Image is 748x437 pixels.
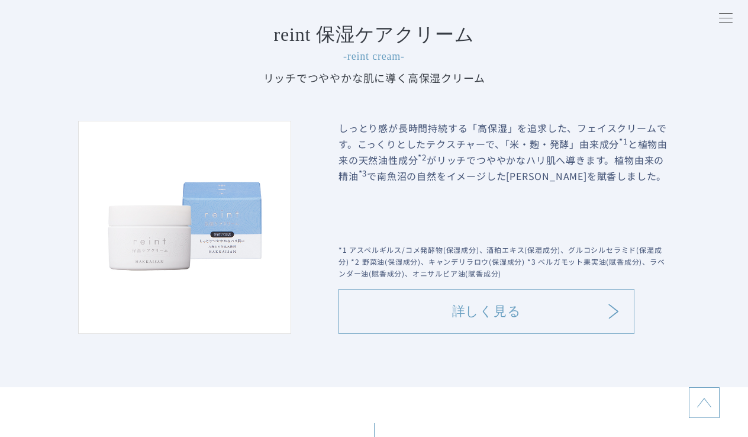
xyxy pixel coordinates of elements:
[78,70,670,85] p: リッチでつややかな肌に導く高保湿クリーム
[78,25,670,64] h4: reint 保湿ケアクリーム
[343,50,405,62] span: -reint cream-
[338,244,670,279] p: *1 アスペルギルス/コメ発酵物(保湿成分)、酒粕エキス(保湿成分)、グルコシルセラミド(保湿成分) *2 野菜油(保湿成分)、キャンデリラロウ(保湿成分) *3 ベルガモット果実油(賦香成分)...
[697,396,711,410] img: topに戻る
[338,289,634,334] a: 詳しく見る
[78,121,291,334] img: 保湿ケアクリーム
[338,121,670,234] p: しっとり感が長時間持続する「高保湿」を追求した、フェイスクリームです。こっくりとしたテクスチャーで、「米・麹・発酵」由来成分 と植物由来の天然油性成分 がリッチでつややかなハリ肌へ導きます。植物...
